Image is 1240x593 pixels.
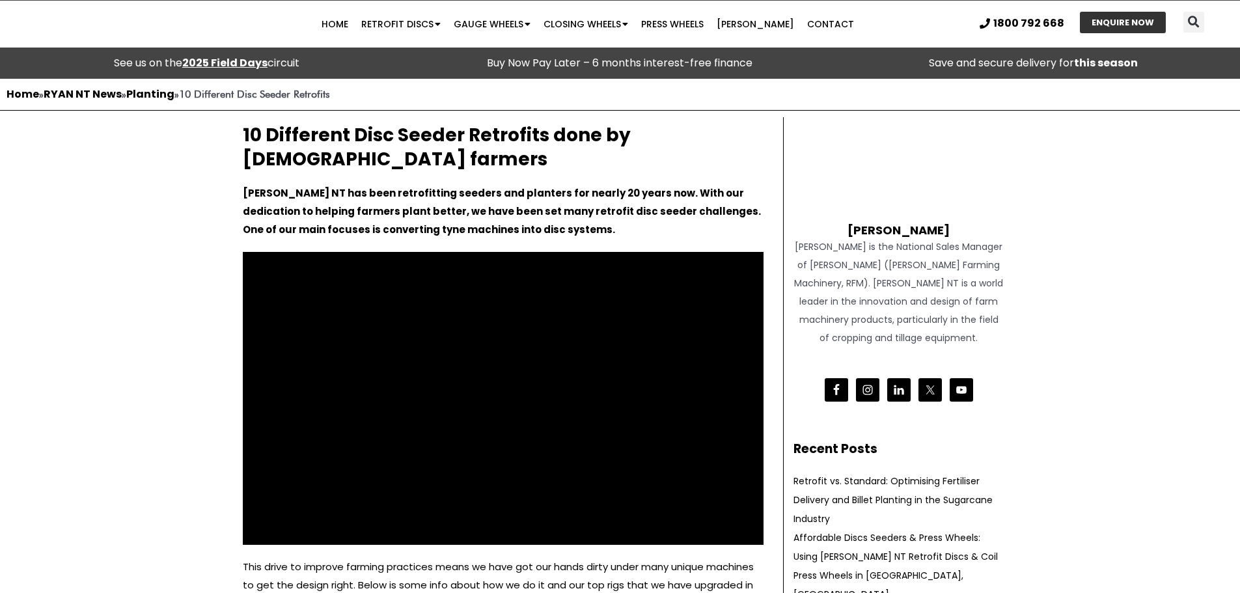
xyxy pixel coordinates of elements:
strong: 10 Different Disc Seeder Retrofits [179,88,330,100]
a: Planting [126,87,174,102]
div: [PERSON_NAME] is the National Sales Manager of [PERSON_NAME] ([PERSON_NAME] Farming Machinery, RF... [793,238,1004,347]
a: Retrofit Discs [355,11,447,37]
strong: [PERSON_NAME] NT has been retrofitting seeders and planters for nearly 20 years now. With our ded... [243,186,761,236]
div: Search [1183,12,1204,33]
span: 1800 792 668 [993,18,1064,29]
span: » » » [7,88,330,100]
a: ENQUIRE NOW [1080,12,1166,33]
h2: 10 Different Disc Seeder Retrofits done by [DEMOGRAPHIC_DATA] farmers [243,124,764,171]
a: [PERSON_NAME] [710,11,801,37]
a: Home [315,11,355,37]
nav: Menu [240,11,935,37]
a: 1800 792 668 [980,18,1064,29]
a: Press Wheels [635,11,710,37]
a: Home [7,87,39,102]
div: See us on the circuit [7,54,407,72]
a: Gauge Wheels [447,11,537,37]
a: 2025 Field Days [182,55,268,70]
a: RYAN NT News [44,87,122,102]
h4: [PERSON_NAME] [793,210,1004,238]
p: Buy Now Pay Later – 6 months interest-free finance [420,54,820,72]
a: Contact [801,11,861,37]
h2: Recent Posts [793,440,1004,459]
p: Save and secure delivery for [833,54,1233,72]
a: Retrofit vs. Standard: Optimising Fertiliser Delivery and Billet Planting in the Sugarcane Industry [793,475,993,525]
a: Closing Wheels [537,11,635,37]
strong: this season [1074,55,1138,70]
img: Ryan NT logo [39,4,169,44]
span: ENQUIRE NOW [1092,18,1154,27]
